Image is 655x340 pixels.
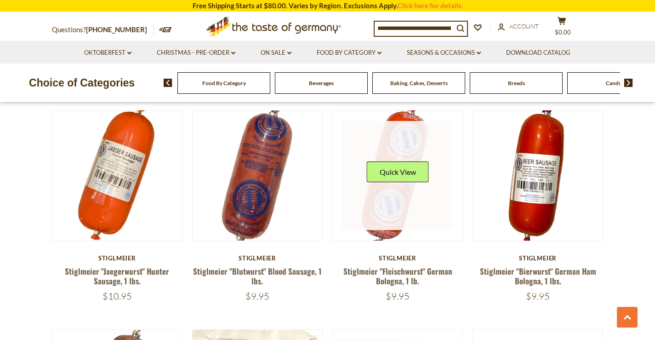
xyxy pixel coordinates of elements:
[192,254,323,262] div: Stiglmeier
[65,265,169,287] a: Stiglmeier "Jaegerwurst" Hunter Sausage, 1 lbs.
[52,24,154,36] p: Questions?
[386,290,410,302] span: $9.95
[508,80,525,86] a: Breads
[86,25,147,34] a: [PHONE_NUMBER]
[309,80,334,86] a: Beverages
[157,48,235,58] a: Christmas - PRE-ORDER
[52,110,182,241] img: Stiglmeier
[261,48,291,58] a: On Sale
[193,110,323,241] img: Stiglmeier
[548,17,576,40] button: $0.00
[103,290,132,302] span: $10.95
[398,1,463,10] a: Click here for details.
[555,29,571,36] span: $0.00
[624,79,633,87] img: next arrow
[164,79,172,87] img: previous arrow
[506,48,570,58] a: Download Catalog
[245,290,269,302] span: $9.95
[526,290,550,302] span: $9.95
[343,265,452,287] a: Stiglmeier "Fleischwurst" German Bologna, 1 lb.
[473,110,603,241] img: Stiglmeier
[84,48,131,58] a: Oktoberfest
[193,265,322,287] a: Stiglmeier "Blutwurst" Blood Sausage, 1 lbs.
[367,161,429,182] button: Quick View
[333,110,463,241] img: Stiglmeier
[509,23,539,30] span: Account
[498,22,539,32] a: Account
[480,265,596,287] a: Stiglmeier "Bierwurst" German Ham Bologna, 1 lbs.
[317,48,382,58] a: Food By Category
[473,254,604,262] div: Stiglmeier
[606,80,621,86] a: Candy
[390,80,448,86] a: Baking, Cakes, Desserts
[52,254,183,262] div: Stiglmeier
[407,48,481,58] a: Seasons & Occasions
[202,80,246,86] a: Food By Category
[332,254,463,262] div: Stiglmeier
